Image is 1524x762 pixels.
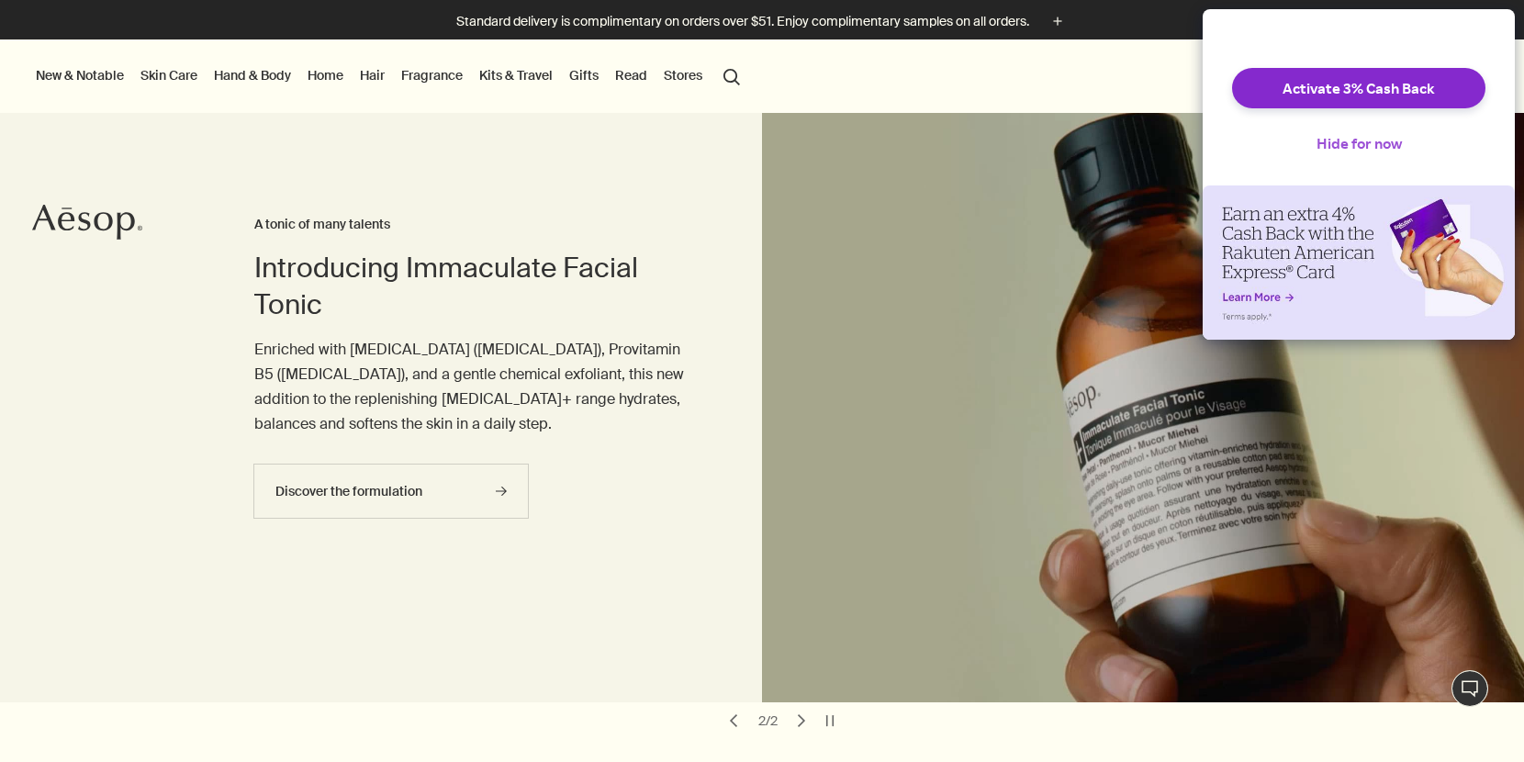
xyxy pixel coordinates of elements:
[254,250,689,323] h2: Introducing Immaculate Facial Tonic
[254,214,689,236] h3: A tonic of many talents
[611,63,651,87] a: Read
[32,39,748,113] nav: primary
[721,708,746,734] button: previous slide
[253,464,529,519] a: Discover the formulation
[254,337,689,437] p: Enriched with [MEDICAL_DATA] ([MEDICAL_DATA]), Provitamin B5 ([MEDICAL_DATA]), and a gentle chemi...
[304,63,347,87] a: Home
[32,63,128,87] button: New & Notable
[817,708,843,734] button: pause
[566,63,602,87] a: Gifts
[356,63,388,87] a: Hair
[660,63,706,87] button: Stores
[754,712,781,729] div: 2 / 2
[210,63,295,87] a: Hand & Body
[476,63,556,87] a: Kits & Travel
[398,63,466,87] a: Fragrance
[715,58,748,93] button: Open search
[137,63,201,87] a: Skin Care
[456,11,1068,32] button: Standard delivery is complimentary on orders over $51. Enjoy complimentary samples on all orders.
[1451,670,1488,707] button: Live Assistance
[32,204,142,245] a: Aesop
[456,12,1029,31] p: Standard delivery is complimentary on orders over $51. Enjoy complimentary samples on all orders.
[789,708,814,734] button: next slide
[32,204,142,241] svg: Aesop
